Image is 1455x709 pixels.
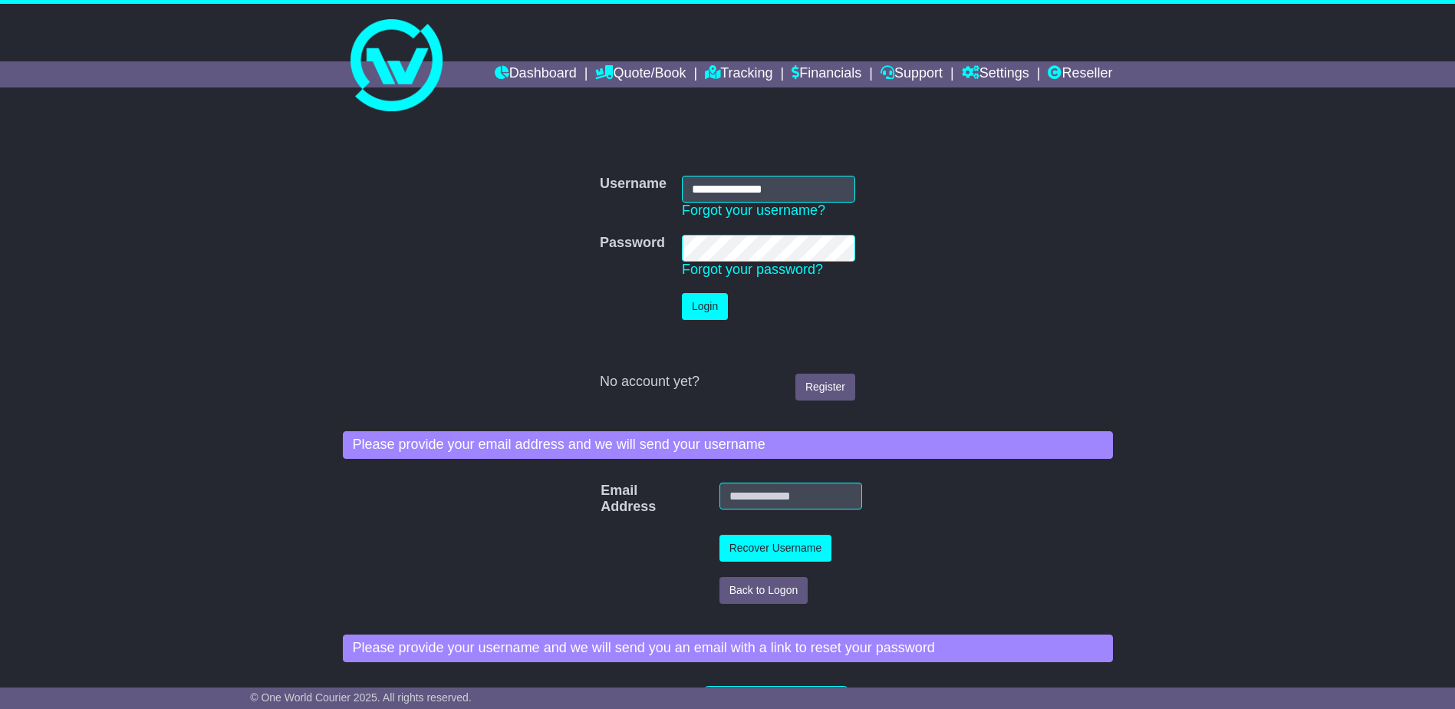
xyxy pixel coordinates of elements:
[682,293,728,320] button: Login
[795,374,855,401] a: Register
[343,635,1113,662] div: Please provide your username and we will send you an email with a link to reset your password
[705,61,772,87] a: Tracking
[595,61,686,87] a: Quote/Book
[600,176,667,193] label: Username
[962,61,1029,87] a: Settings
[600,374,855,391] div: No account yet?
[719,535,832,562] button: Recover Username
[719,577,808,604] button: Back to Logon
[792,61,861,87] a: Financials
[881,61,943,87] a: Support
[343,431,1113,459] div: Please provide your email address and we will send your username
[250,691,472,704] span: © One World Courier 2025. All rights reserved.
[600,235,665,252] label: Password
[593,483,621,516] label: Email Address
[607,686,628,703] label: Username
[495,61,577,87] a: Dashboard
[682,203,825,218] a: Forgot your username?
[1048,61,1112,87] a: Reseller
[682,262,823,277] a: Forgot your password?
